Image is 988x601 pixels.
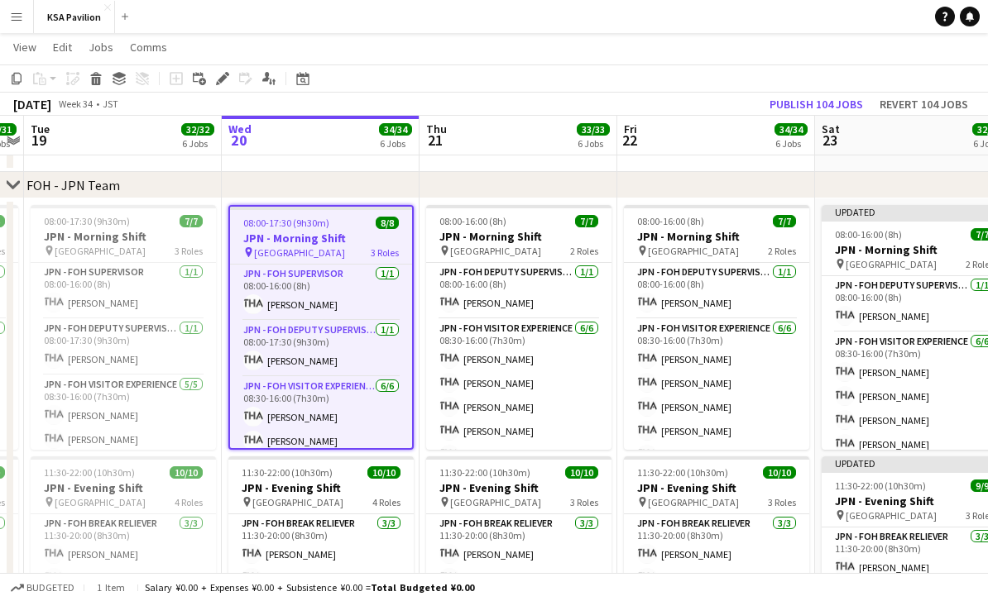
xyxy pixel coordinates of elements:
[768,245,796,257] span: 2 Roles
[55,496,146,508] span: [GEOGRAPHIC_DATA]
[577,123,610,136] span: 33/33
[230,321,412,377] app-card-role: JPN - FOH Deputy Supervisor1/108:00-17:30 (9h30m)[PERSON_NAME]
[228,205,414,450] app-job-card: 08:00-17:30 (9h30m)8/8JPN - Morning Shift [GEOGRAPHIC_DATA]3 RolesJPN - FOH Supervisor1/108:00-16...
[145,581,474,594] div: Salary ¥0.00 + Expenses ¥0.00 + Subsistence ¥0.00 =
[439,466,530,479] span: 11:30-22:00 (10h30m)
[91,581,131,594] span: 1 item
[31,122,50,136] span: Tue
[181,123,214,136] span: 32/32
[424,131,447,150] span: 21
[371,246,399,259] span: 3 Roles
[8,579,77,597] button: Budgeted
[13,96,51,112] div: [DATE]
[624,480,809,495] h3: JPN - Evening Shift
[44,215,130,227] span: 08:00-17:30 (9h30m)
[182,137,213,150] div: 6 Jobs
[31,480,216,495] h3: JPN - Evening Shift
[376,217,399,229] span: 8/8
[379,123,412,136] span: 34/34
[846,509,937,522] span: [GEOGRAPHIC_DATA]
[242,466,333,479] span: 11:30-22:00 (10h30m)
[624,229,809,244] h3: JPN - Morning Shift
[578,137,609,150] div: 6 Jobs
[426,480,612,495] h3: JPN - Evening Shift
[230,265,412,321] app-card-role: JPN - FOH Supervisor1/108:00-16:00 (8h)[PERSON_NAME]
[648,496,739,508] span: [GEOGRAPHIC_DATA]
[426,263,612,319] app-card-role: JPN - FOH Deputy Supervisor1/108:00-16:00 (8h)[PERSON_NAME]
[13,40,36,55] span: View
[103,98,118,110] div: JST
[252,496,343,508] span: [GEOGRAPHIC_DATA]
[367,466,400,479] span: 10/10
[123,36,174,58] a: Comms
[835,479,926,492] span: 11:30-22:00 (10h30m)
[624,263,809,319] app-card-role: JPN - FOH Deputy Supervisor1/108:00-16:00 (8h)[PERSON_NAME]
[768,496,796,508] span: 3 Roles
[26,582,74,594] span: Budgeted
[450,245,541,257] span: [GEOGRAPHIC_DATA]
[243,217,329,229] span: 08:00-17:30 (9h30m)
[426,229,612,244] h3: JPN - Morning Shift
[426,319,612,495] app-card-role: JPN - FOH Visitor Experience6/608:30-16:00 (7h30m)[PERSON_NAME][PERSON_NAME][PERSON_NAME][PERSON_...
[873,93,975,115] button: Revert 104 jobs
[570,245,598,257] span: 2 Roles
[34,1,115,33] button: KSA Pavilion
[575,215,598,227] span: 7/7
[175,245,203,257] span: 3 Roles
[170,466,203,479] span: 10/10
[7,36,43,58] a: View
[230,377,412,553] app-card-role: JPN - FOH Visitor Experience6/608:30-16:00 (7h30m)[PERSON_NAME][PERSON_NAME]
[380,137,411,150] div: 6 Jobs
[565,466,598,479] span: 10/10
[31,263,216,319] app-card-role: JPN - FOH Supervisor1/108:00-16:00 (8h)[PERSON_NAME]
[775,137,807,150] div: 6 Jobs
[846,258,937,270] span: [GEOGRAPHIC_DATA]
[26,177,120,193] div: FOH - JPN Team
[55,245,146,257] span: [GEOGRAPHIC_DATA]
[570,496,598,508] span: 3 Roles
[28,131,50,150] span: 19
[439,215,506,227] span: 08:00-16:00 (8h)
[371,581,474,594] span: Total Budgeted ¥0.00
[31,375,216,527] app-card-role: JPN - FOH Visitor Experience5/508:30-16:00 (7h30m)[PERSON_NAME][PERSON_NAME]
[53,40,72,55] span: Edit
[55,98,96,110] span: Week 34
[89,40,113,55] span: Jobs
[637,215,704,227] span: 08:00-16:00 (8h)
[624,205,809,450] app-job-card: 08:00-16:00 (8h)7/7JPN - Morning Shift [GEOGRAPHIC_DATA]2 RolesJPN - FOH Deputy Supervisor1/108:0...
[44,466,135,479] span: 11:30-22:00 (10h30m)
[254,246,345,259] span: [GEOGRAPHIC_DATA]
[822,122,840,136] span: Sat
[637,466,728,479] span: 11:30-22:00 (10h30m)
[763,93,870,115] button: Publish 104 jobs
[230,231,412,246] h3: JPN - Morning Shift
[426,122,447,136] span: Thu
[426,205,612,450] app-job-card: 08:00-16:00 (8h)7/7JPN - Morning Shift [GEOGRAPHIC_DATA]2 RolesJPN - FOH Deputy Supervisor1/108:0...
[773,215,796,227] span: 7/7
[648,245,739,257] span: [GEOGRAPHIC_DATA]
[819,131,840,150] span: 23
[228,480,414,495] h3: JPN - Evening Shift
[31,319,216,375] app-card-role: JPN - FOH Deputy Supervisor1/108:00-17:30 (9h30m)[PERSON_NAME]
[624,122,637,136] span: Fri
[228,122,252,136] span: Wed
[621,131,637,150] span: 22
[82,36,120,58] a: Jobs
[372,496,400,508] span: 4 Roles
[180,215,203,227] span: 7/7
[175,496,203,508] span: 4 Roles
[835,228,902,241] span: 08:00-16:00 (8h)
[130,40,167,55] span: Comms
[31,229,216,244] h3: JPN - Morning Shift
[31,205,216,450] app-job-card: 08:00-17:30 (9h30m)7/7JPN - Morning Shift [GEOGRAPHIC_DATA]3 RolesJPN - FOH Supervisor1/108:00-16...
[226,131,252,150] span: 20
[775,123,808,136] span: 34/34
[450,496,541,508] span: [GEOGRAPHIC_DATA]
[763,466,796,479] span: 10/10
[46,36,79,58] a: Edit
[624,319,809,495] app-card-role: JPN - FOH Visitor Experience6/608:30-16:00 (7h30m)[PERSON_NAME][PERSON_NAME][PERSON_NAME][PERSON_...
